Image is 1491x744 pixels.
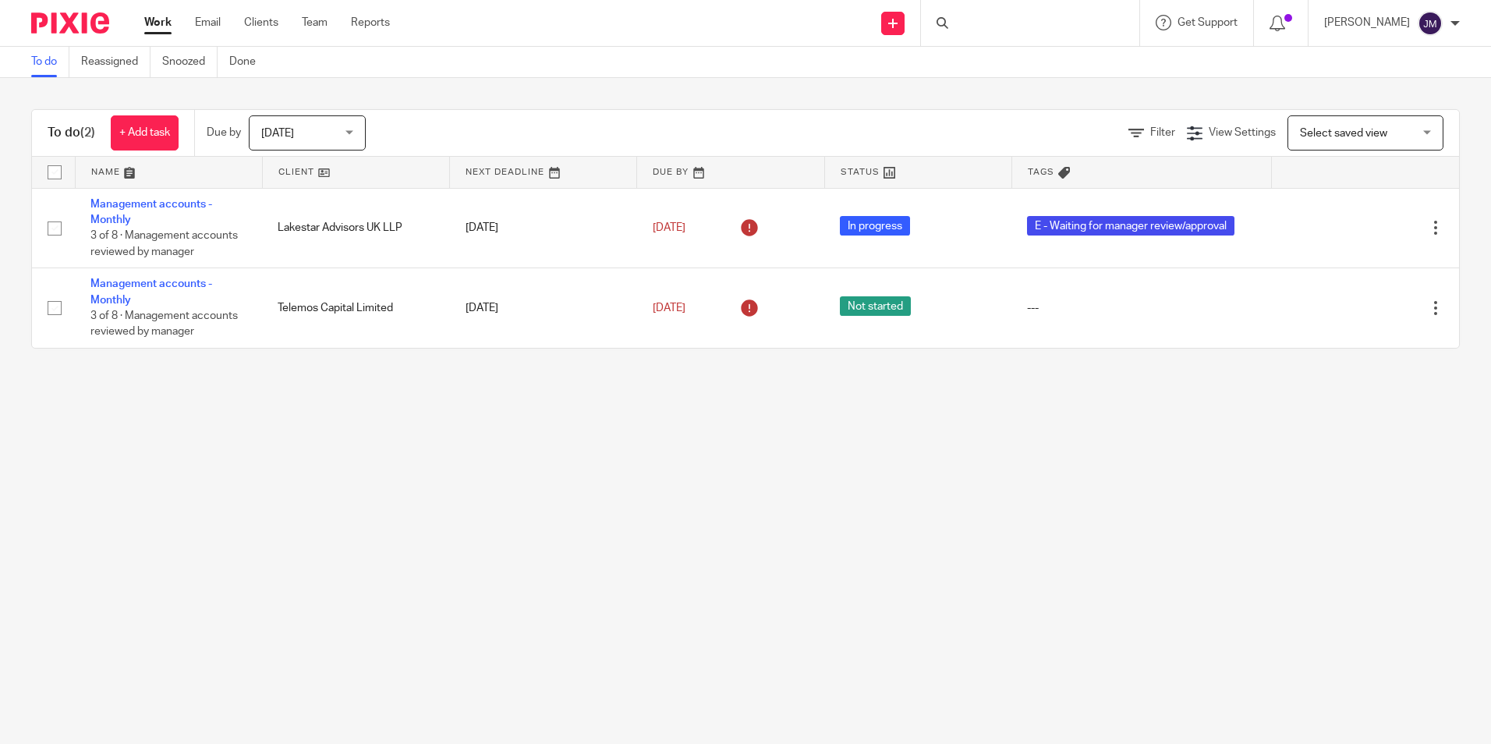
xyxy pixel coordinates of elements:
a: Team [302,15,328,30]
a: Email [195,15,221,30]
a: Clients [244,15,278,30]
div: --- [1027,300,1255,316]
a: Snoozed [162,47,218,77]
a: Reassigned [81,47,151,77]
a: Done [229,47,267,77]
img: svg%3E [1418,11,1443,36]
span: [DATE] [653,303,685,314]
p: [PERSON_NAME] [1324,15,1410,30]
a: + Add task [111,115,179,151]
a: Management accounts - Monthly [90,199,212,225]
span: 3 of 8 · Management accounts reviewed by manager [90,310,238,338]
span: [DATE] [261,128,294,139]
span: Filter [1150,127,1175,138]
td: [DATE] [450,268,637,348]
img: Pixie [31,12,109,34]
span: (2) [80,126,95,139]
span: In progress [840,216,910,236]
a: Work [144,15,172,30]
p: Due by [207,125,241,140]
span: View Settings [1209,127,1276,138]
a: To do [31,47,69,77]
a: Management accounts - Monthly [90,278,212,305]
td: Telemos Capital Limited [262,268,449,348]
td: [DATE] [450,188,637,268]
td: Lakestar Advisors UK LLP [262,188,449,268]
span: E - Waiting for manager review/approval [1027,216,1234,236]
span: Tags [1028,168,1054,176]
span: Not started [840,296,911,316]
a: Reports [351,15,390,30]
span: Select saved view [1300,128,1387,139]
span: Get Support [1178,17,1238,28]
span: [DATE] [653,222,685,233]
span: 3 of 8 · Management accounts reviewed by manager [90,230,238,257]
h1: To do [48,125,95,141]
